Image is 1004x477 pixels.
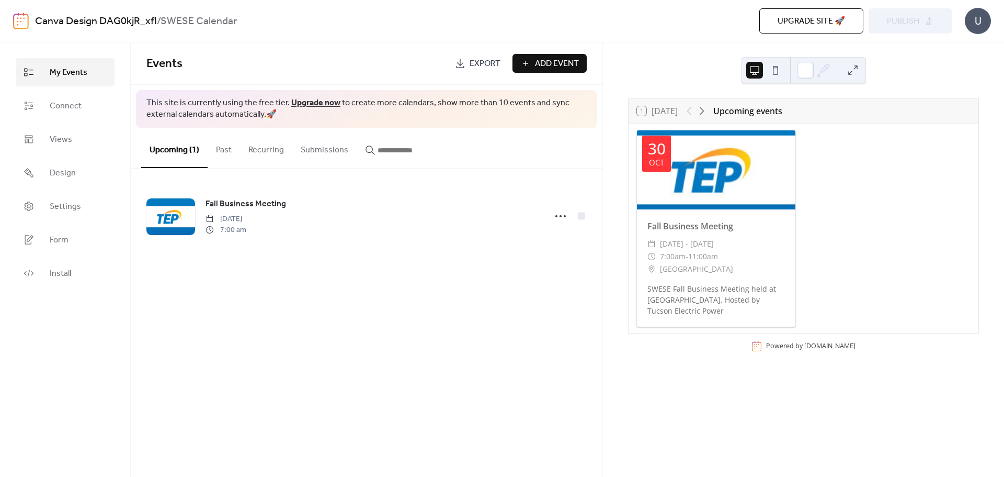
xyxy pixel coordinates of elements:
a: Fall Business Meeting [206,197,286,211]
span: Add Event [535,58,579,70]
a: Views [16,125,115,153]
div: Fall Business Meeting [637,220,795,232]
a: Export [447,54,508,73]
a: Settings [16,192,115,220]
button: Recurring [240,128,292,167]
span: Upgrade site 🚀 [778,15,845,28]
span: - [686,250,688,263]
div: Oct [649,159,664,167]
span: [GEOGRAPHIC_DATA] [660,263,733,275]
button: Upgrade site 🚀 [759,8,863,34]
b: SWESE Calendar [161,12,237,31]
a: My Events [16,58,115,86]
div: ​ [647,250,656,263]
span: Form [50,234,69,247]
span: My Events [50,66,87,79]
div: ​ [647,263,656,275]
button: Upcoming (1) [141,128,208,168]
a: [DOMAIN_NAME] [804,342,855,351]
img: logo [13,13,29,29]
div: 30 [648,141,666,157]
span: Connect [50,100,82,113]
span: [DATE] [206,214,246,225]
span: Design [50,167,76,180]
div: Upcoming events [713,105,782,117]
button: Past [208,128,240,167]
span: 7:00 am [206,225,246,236]
div: ​ [647,238,656,250]
div: Powered by [766,342,855,351]
div: SWESE Fall Business Meeting held at [GEOGRAPHIC_DATA]. Hosted by Tucson Electric Power [637,283,795,316]
span: Install [50,268,71,280]
button: Submissions [292,128,357,167]
a: Install [16,259,115,287]
span: Export [470,58,500,70]
span: 7:00am [660,250,686,263]
a: Connect [16,92,115,120]
a: Upgrade now [291,95,340,111]
span: Views [50,134,72,146]
span: Events [146,52,182,75]
span: This site is currently using the free tier. to create more calendars, show more than 10 events an... [146,97,587,121]
span: Fall Business Meeting [206,198,286,210]
a: Canva Design DAG0kjR_xfI [35,12,157,31]
span: 11:00am [688,250,718,263]
b: / [157,12,161,31]
div: U [965,8,991,34]
span: [DATE] - [DATE] [660,238,714,250]
button: Add Event [512,54,587,73]
a: Form [16,226,115,254]
a: Design [16,159,115,187]
span: Settings [50,201,81,213]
